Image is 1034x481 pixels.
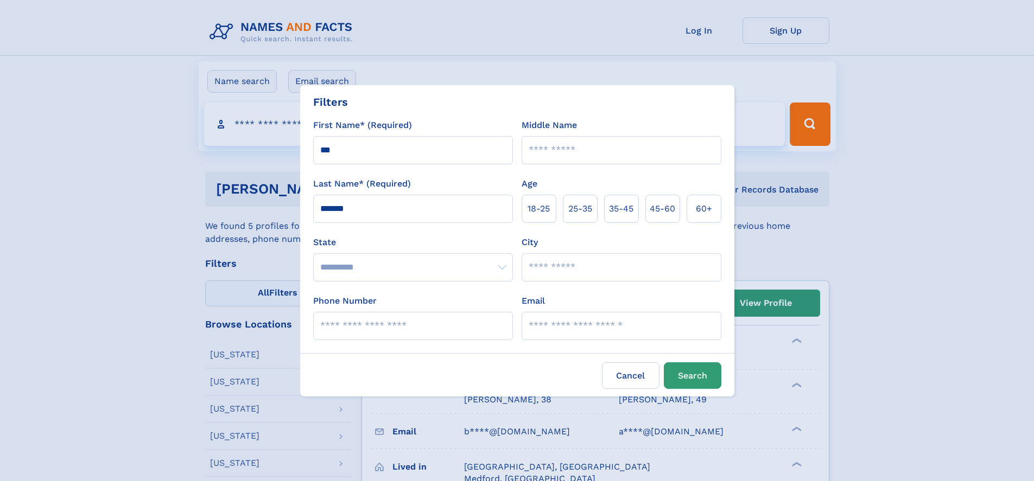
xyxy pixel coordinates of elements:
[313,119,412,132] label: First Name* (Required)
[609,202,633,215] span: 35‑45
[664,362,721,389] button: Search
[650,202,675,215] span: 45‑60
[313,236,513,249] label: State
[568,202,592,215] span: 25‑35
[313,177,411,190] label: Last Name* (Required)
[528,202,550,215] span: 18‑25
[522,119,577,132] label: Middle Name
[522,177,537,190] label: Age
[522,236,538,249] label: City
[602,362,659,389] label: Cancel
[313,294,377,307] label: Phone Number
[696,202,712,215] span: 60+
[522,294,545,307] label: Email
[313,94,348,110] div: Filters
